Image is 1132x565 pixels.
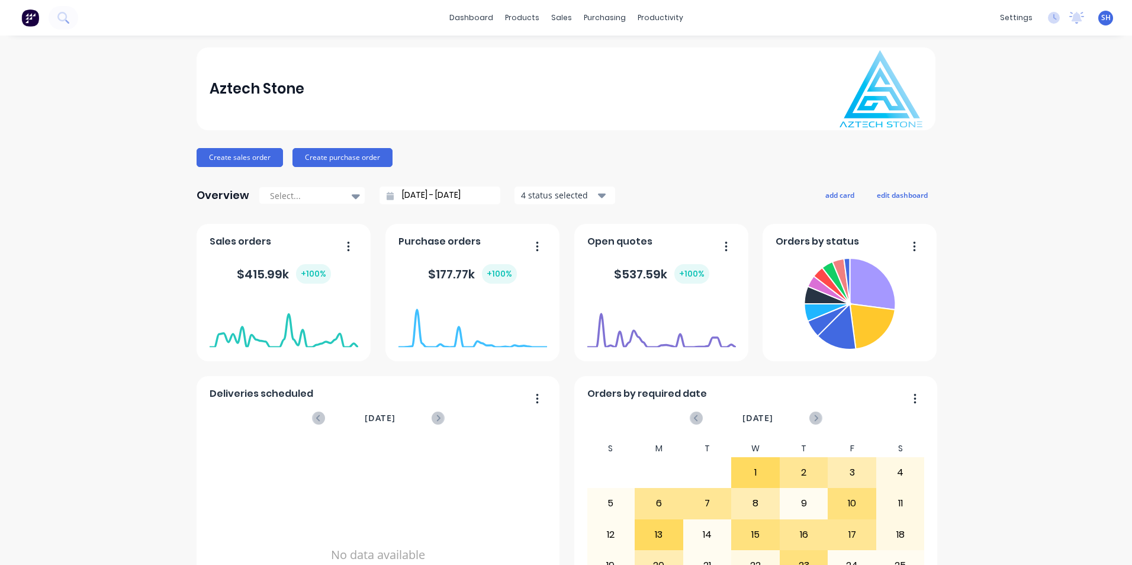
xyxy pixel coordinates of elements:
div: products [499,9,545,27]
div: 8 [732,489,779,518]
div: T [780,440,828,457]
span: Deliveries scheduled [210,387,313,401]
div: 13 [635,520,683,550]
div: W [731,440,780,457]
a: dashboard [443,9,499,27]
img: Factory [21,9,39,27]
div: 17 [828,520,876,550]
div: 14 [684,520,731,550]
div: productivity [632,9,689,27]
div: S [876,440,925,457]
div: 15 [732,520,779,550]
div: 10 [828,489,876,518]
div: $ 537.59k [614,264,709,284]
div: 2 [780,458,828,487]
div: + 100 % [482,264,517,284]
button: Create purchase order [292,148,393,167]
div: settings [994,9,1038,27]
button: add card [818,187,862,203]
div: Aztech Stone [210,77,304,101]
span: [DATE] [742,412,773,425]
div: 12 [587,520,635,550]
span: Purchase orders [398,235,481,249]
div: 4 [877,458,924,487]
span: Open quotes [587,235,652,249]
div: 11 [877,489,924,518]
div: + 100 % [296,264,331,284]
div: F [828,440,876,457]
span: Sales orders [210,235,271,249]
div: + 100 % [674,264,709,284]
div: 16 [780,520,828,550]
div: 3 [828,458,876,487]
div: 4 status selected [521,189,596,201]
div: 1 [732,458,779,487]
div: S [587,440,635,457]
div: M [635,440,683,457]
div: $ 177.77k [428,264,517,284]
div: 18 [877,520,924,550]
span: Orders by status [776,235,859,249]
div: 6 [635,489,683,518]
button: edit dashboard [869,187,935,203]
div: Overview [197,184,249,207]
div: 7 [684,489,731,518]
div: T [683,440,732,457]
span: [DATE] [365,412,395,425]
div: sales [545,9,578,27]
button: Create sales order [197,148,283,167]
div: purchasing [578,9,632,27]
img: Aztech Stone [840,50,922,127]
div: $ 415.99k [237,264,331,284]
span: SH [1101,12,1111,23]
div: 5 [587,489,635,518]
div: 9 [780,489,828,518]
button: 4 status selected [514,187,615,204]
